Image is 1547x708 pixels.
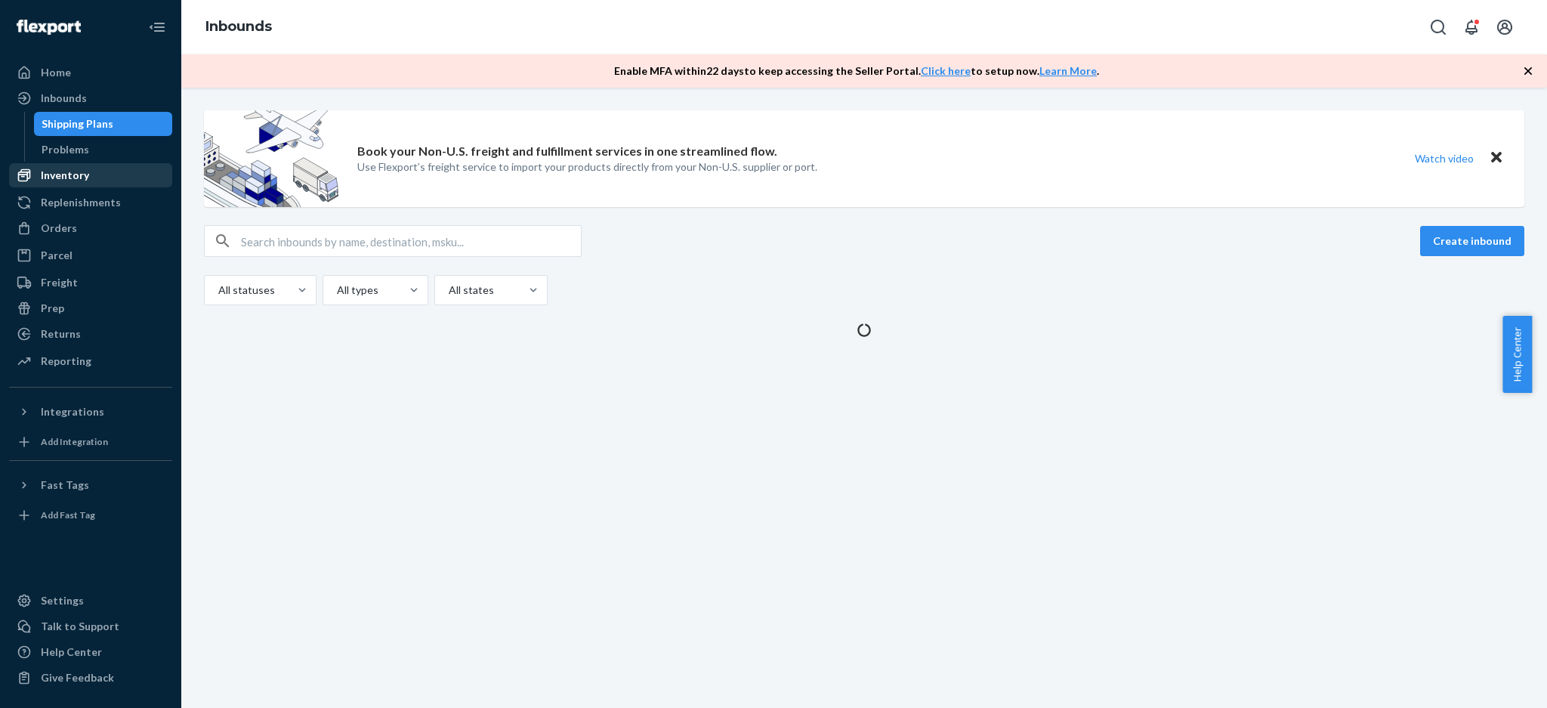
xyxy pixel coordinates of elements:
button: Open account menu [1490,12,1520,42]
button: Watch video [1405,147,1484,169]
div: Problems [42,142,89,157]
a: Inventory [9,163,172,187]
input: All types [335,283,337,298]
div: Parcel [41,248,73,263]
a: Settings [9,589,172,613]
a: Talk to Support [9,614,172,638]
div: Add Fast Tag [41,509,95,521]
a: Home [9,60,172,85]
div: Add Integration [41,435,108,448]
a: Inbounds [205,18,272,35]
button: Give Feedback [9,666,172,690]
div: Fast Tags [41,478,89,493]
img: Flexport logo [17,20,81,35]
input: All statuses [217,283,218,298]
p: Enable MFA within 22 days to keep accessing the Seller Portal. to setup now. . [614,63,1099,79]
div: Reporting [41,354,91,369]
input: All states [447,283,449,298]
a: Add Integration [9,430,172,454]
a: Freight [9,271,172,295]
a: Shipping Plans [34,112,173,136]
div: Freight [41,275,78,290]
div: Give Feedback [41,670,114,685]
div: Inventory [41,168,89,183]
input: Search inbounds by name, destination, msku... [241,226,581,256]
button: Close [1487,147,1506,169]
div: Inbounds [41,91,87,106]
div: Help Center [41,645,102,660]
button: Help Center [1502,316,1532,393]
a: Returns [9,322,172,346]
div: Integrations [41,404,104,419]
div: Settings [41,593,84,608]
a: Problems [34,138,173,162]
div: Returns [41,326,81,342]
button: Open notifications [1456,12,1487,42]
div: Prep [41,301,64,316]
div: Shipping Plans [42,116,113,131]
div: Home [41,65,71,80]
a: Inbounds [9,86,172,110]
button: Integrations [9,400,172,424]
a: Add Fast Tag [9,503,172,527]
a: Learn More [1039,64,1097,77]
ol: breadcrumbs [193,5,284,49]
button: Open Search Box [1423,12,1453,42]
a: Parcel [9,243,172,267]
div: Replenishments [41,195,121,210]
p: Book your Non-U.S. freight and fulfillment services in one streamlined flow. [357,143,777,160]
a: Reporting [9,349,172,373]
a: Click here [921,64,971,77]
div: Talk to Support [41,619,119,634]
a: Prep [9,296,172,320]
p: Use Flexport’s freight service to import your products directly from your Non-U.S. supplier or port. [357,159,817,175]
a: Orders [9,216,172,240]
div: Orders [41,221,77,236]
button: Fast Tags [9,473,172,497]
a: Replenishments [9,190,172,215]
button: Create inbound [1420,226,1524,256]
button: Close Navigation [142,12,172,42]
a: Help Center [9,640,172,664]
